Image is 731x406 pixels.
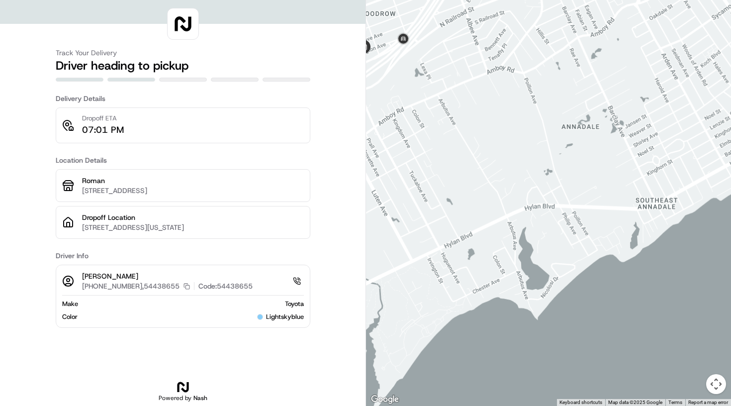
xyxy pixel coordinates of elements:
[198,281,253,291] p: Code: 54438655
[56,48,310,58] h3: Track Your Delivery
[56,155,310,165] h3: Location Details
[82,114,124,123] p: Dropoff ETA
[368,393,401,406] a: Open this area in Google Maps (opens a new window)
[193,394,207,402] span: Nash
[285,300,304,308] span: Toyota
[82,176,304,186] p: Roman
[706,374,726,394] button: Map camera controls
[608,400,662,405] span: Map data ©2025 Google
[266,312,304,321] span: lightskyblue
[668,400,682,405] a: Terms (opens in new tab)
[62,312,78,321] span: Color
[688,400,728,405] a: Report a map error
[62,300,78,308] span: Make
[56,94,310,103] h3: Delivery Details
[82,186,304,196] p: [STREET_ADDRESS]
[82,281,180,291] p: [PHONE_NUMBER],54438655
[82,123,124,137] p: 07:01 PM
[56,58,310,74] h2: Driver heading to pickup
[56,251,310,261] h3: Driver Info
[159,394,207,402] h2: Powered by
[82,222,304,232] p: [STREET_ADDRESS][US_STATE]
[82,212,304,222] p: Dropoff Location
[368,393,401,406] img: Google
[559,399,602,406] button: Keyboard shortcuts
[82,271,253,281] p: [PERSON_NAME]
